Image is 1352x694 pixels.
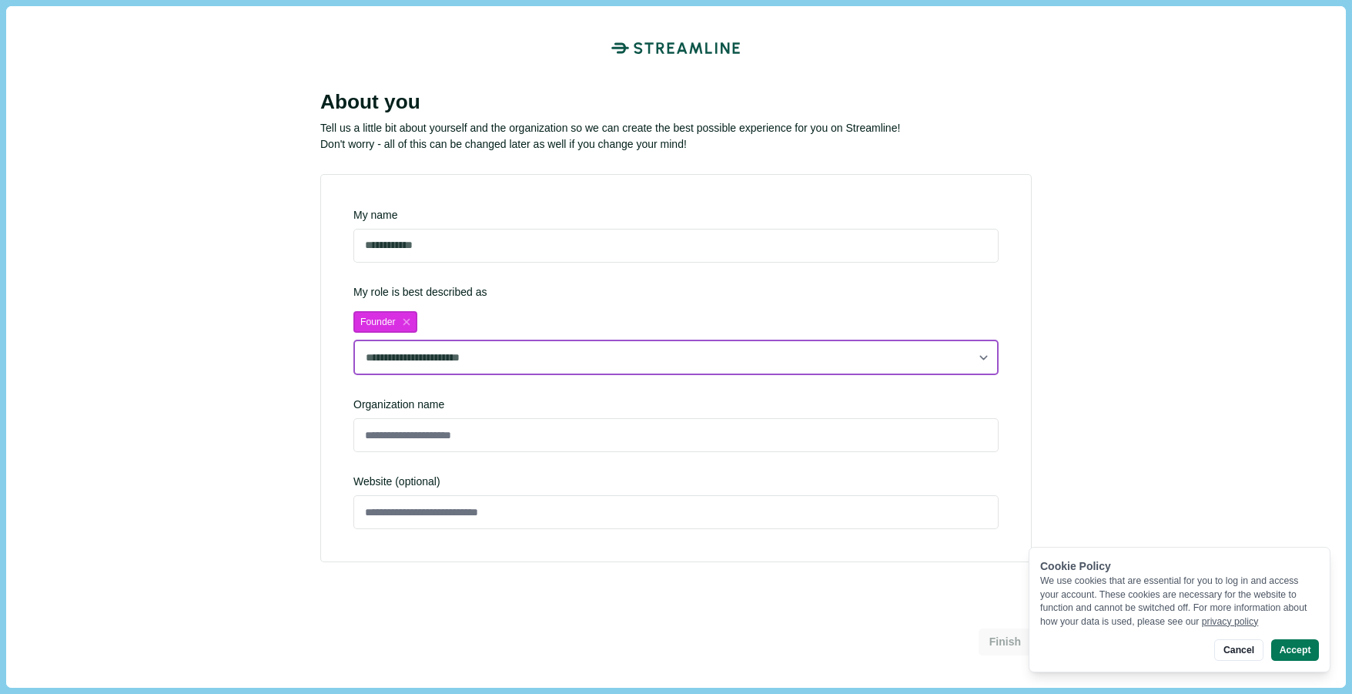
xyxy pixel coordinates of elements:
div: About you [320,90,1032,115]
div: We use cookies that are essential for you to log in and access your account. These cookies are ne... [1040,575,1319,629]
p: Tell us a little bit about yourself and the organization so we can create the best possible exper... [320,120,1032,136]
button: Accept [1271,639,1319,661]
div: My role is best described as [353,284,999,375]
a: privacy policy [1202,616,1259,627]
span: Cookie Policy [1040,560,1111,572]
div: My name [353,207,999,223]
button: Cancel [1214,639,1263,661]
p: Don't worry - all of this can be changed later as well if you change your mind! [320,136,1032,153]
span: Founder [360,317,396,328]
button: Finish [979,629,1032,655]
span: Website (optional) [353,474,999,490]
button: close [400,315,413,329]
div: Organization name [353,397,999,413]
